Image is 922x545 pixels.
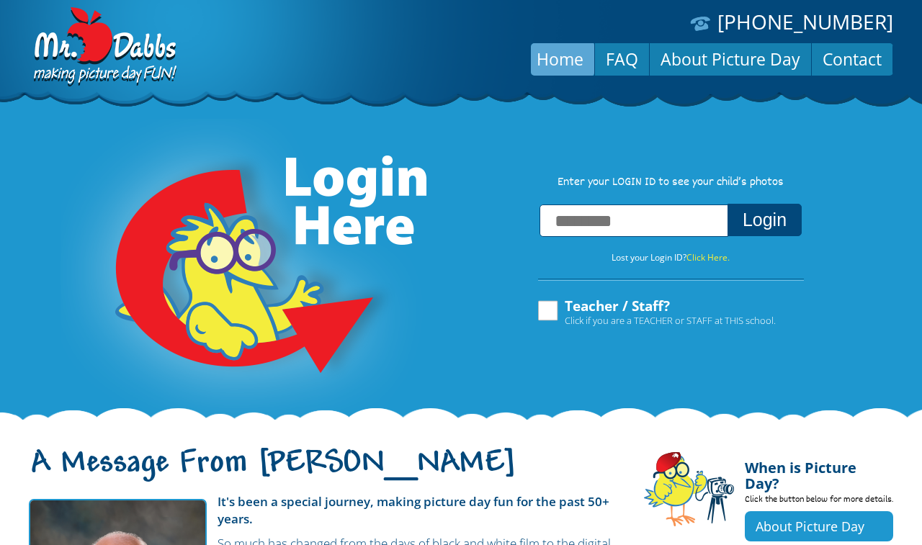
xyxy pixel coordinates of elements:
img: Dabbs Company [29,7,179,88]
button: Login [728,204,802,236]
p: Enter your LOGIN ID to see your child’s photos [523,175,818,191]
span: Click if you are a TEACHER or STAFF at THIS school. [565,313,776,328]
h1: A Message From [PERSON_NAME] [29,457,622,487]
p: Click the button below for more details. [745,492,893,511]
a: FAQ [595,42,649,76]
a: [PHONE_NUMBER] [717,8,893,35]
a: Contact [812,42,892,76]
a: Home [526,42,594,76]
strong: It's been a special journey, making picture day fun for the past 50+ years. [218,493,609,527]
a: Click Here. [686,251,730,264]
a: About Picture Day [650,42,811,76]
a: About Picture Day [745,511,893,541]
h4: When is Picture Day? [745,451,893,492]
p: Lost your Login ID? [523,250,818,266]
img: Login Here [61,119,429,421]
label: Teacher / Staff? [536,299,776,326]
